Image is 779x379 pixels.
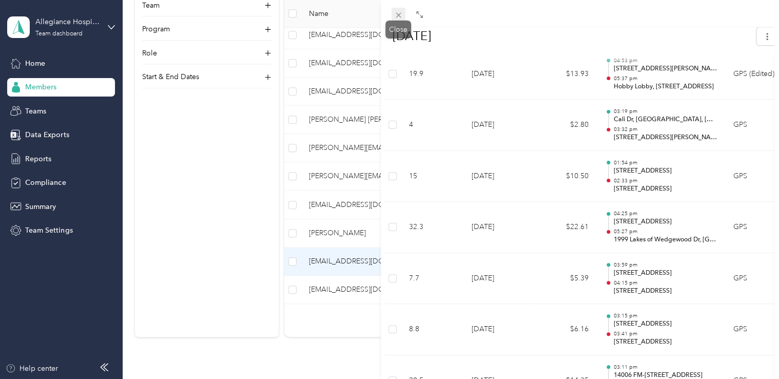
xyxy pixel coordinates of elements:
p: 03:15 pm [613,312,717,319]
iframe: Everlance-gr Chat Button Frame [722,321,779,379]
p: 03:32 pm [613,126,717,133]
p: 01:54 pm [613,159,717,166]
p: 04:25 pm [613,210,717,217]
p: [STREET_ADDRESS] [613,337,717,347]
p: 1999 Lakes of Wedgewood Dr, [GEOGRAPHIC_DATA], [GEOGRAPHIC_DATA] [613,235,717,244]
td: 15 [401,151,463,202]
p: [STREET_ADDRESS] [613,217,717,226]
p: Cali Dr, [GEOGRAPHIC_DATA], [GEOGRAPHIC_DATA] [613,115,717,124]
p: 03:41 pm [613,330,717,337]
p: 05:37 pm [613,75,717,82]
td: $10.50 [535,151,597,202]
td: 19.9 [401,49,463,100]
p: [STREET_ADDRESS] [613,269,717,278]
td: 4 [401,100,463,151]
td: 8.8 [401,304,463,355]
p: 02:33 pm [613,177,717,184]
td: $13.93 [535,49,597,100]
p: [STREET_ADDRESS][PERSON_NAME] [613,64,717,73]
td: 32.3 [401,202,463,253]
p: [STREET_ADDRESS] [613,287,717,296]
td: [DATE] [463,202,535,253]
div: Close [385,21,411,39]
p: 03:59 pm [613,261,717,269]
p: [STREET_ADDRESS] [613,319,717,329]
td: $5.39 [535,253,597,305]
td: [DATE] [463,151,535,202]
td: [DATE] [463,253,535,305]
p: 03:19 pm [613,108,717,115]
td: $6.16 [535,304,597,355]
td: [DATE] [463,49,535,100]
td: [DATE] [463,100,535,151]
p: [STREET_ADDRESS] [613,166,717,176]
td: $22.61 [535,202,597,253]
h1: Sep 2025 [382,24,749,49]
p: Hobby Lobby, [STREET_ADDRESS] [613,82,717,91]
p: 05:27 pm [613,228,717,235]
p: 03:11 pm [613,364,717,371]
p: 04:15 pm [613,279,717,287]
p: [STREET_ADDRESS] [613,184,717,194]
td: [DATE] [463,304,535,355]
p: [STREET_ADDRESS][PERSON_NAME] [613,133,717,142]
td: 7.7 [401,253,463,305]
td: $2.80 [535,100,597,151]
